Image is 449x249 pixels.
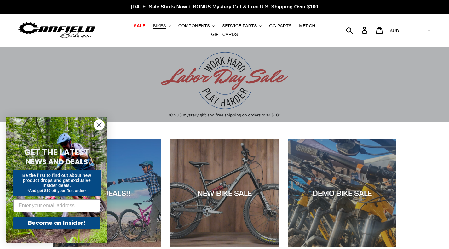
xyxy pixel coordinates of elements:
[13,199,100,212] input: Enter your email address
[288,139,396,247] a: DEMO BIKE SALE
[24,147,89,158] span: GET THE LATEST
[208,30,241,39] a: GIFT CARDS
[94,119,105,130] button: Close dialog
[22,173,91,188] span: Be the first to find out about new product drops and get exclusive insider deals.
[26,157,88,167] span: NEWS AND DEALS
[178,23,210,29] span: COMPONENTS
[150,22,174,30] button: BIKES
[134,23,145,29] span: SALE
[27,189,86,193] span: *And get $10 off your first order*
[170,189,279,198] div: NEW BIKE SALE
[266,22,295,30] a: GG PARTS
[219,22,265,30] button: SERVICE PARTS
[349,23,366,37] input: Search
[211,32,238,37] span: GIFT CARDS
[17,20,96,40] img: Canfield Bikes
[222,23,257,29] span: SERVICE PARTS
[13,217,100,229] button: Become an Insider!
[269,23,291,29] span: GG PARTS
[153,23,166,29] span: BIKES
[175,22,218,30] button: COMPONENTS
[288,189,396,198] div: DEMO BIKE SALE
[170,139,279,247] a: NEW BIKE SALE
[130,22,148,30] a: SALE
[296,22,318,30] a: MERCH
[299,23,315,29] span: MERCH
